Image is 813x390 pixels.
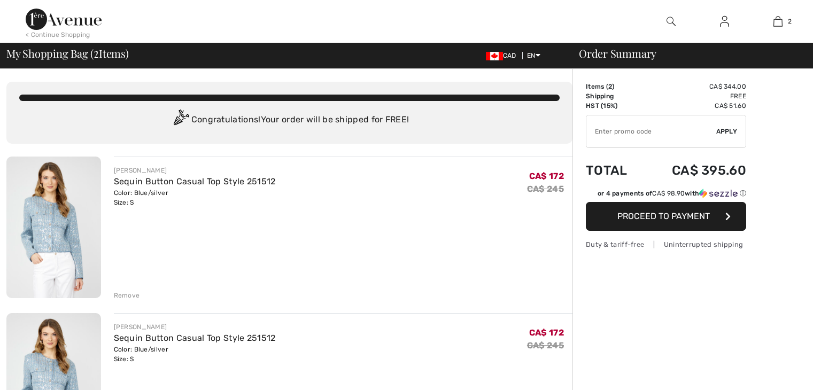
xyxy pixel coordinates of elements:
div: Order Summary [566,48,807,59]
input: Promo code [586,115,716,147]
div: Duty & tariff-free | Uninterrupted shipping [586,239,746,249]
div: Congratulations! Your order will be shipped for FREE! [19,110,560,131]
div: [PERSON_NAME] [114,166,276,175]
div: < Continue Shopping [26,30,90,40]
a: 2 [752,15,804,28]
td: Free [643,91,746,101]
td: CA$ 51.60 [643,101,746,111]
td: HST (15%) [586,101,643,111]
div: Color: Blue/silver Size: S [114,188,276,207]
span: CA$ 98.90 [652,190,685,197]
span: Apply [716,127,738,136]
td: CA$ 395.60 [643,152,746,189]
span: CAD [486,52,521,59]
img: Sezzle [699,189,738,198]
div: Remove [114,291,140,300]
span: CA$ 172 [529,171,564,181]
img: 1ère Avenue [26,9,102,30]
span: 2 [94,45,99,59]
img: Congratulation2.svg [170,110,191,131]
a: Sequin Button Casual Top Style 251512 [114,333,276,343]
td: CA$ 344.00 [643,82,746,91]
s: CA$ 245 [527,184,564,194]
span: EN [527,52,540,59]
img: Sequin Button Casual Top Style 251512 [6,157,101,298]
span: CA$ 172 [529,327,564,338]
img: My Info [720,15,729,28]
div: or 4 payments ofCA$ 98.90withSezzle Click to learn more about Sezzle [586,189,746,202]
a: Sequin Button Casual Top Style 251512 [114,176,276,186]
img: Canadian Dollar [486,52,503,60]
a: Sign In [711,15,738,28]
span: My Shopping Bag ( Items) [6,48,129,59]
span: Proceed to Payment [617,211,710,221]
button: Proceed to Payment [586,202,746,231]
img: search the website [667,15,676,28]
span: 2 [608,83,612,90]
div: [PERSON_NAME] [114,322,276,332]
div: Color: Blue/silver Size: S [114,345,276,364]
s: CA$ 245 [527,340,564,350]
div: or 4 payments of with [598,189,746,198]
td: Shipping [586,91,643,101]
img: My Bag [773,15,783,28]
td: Items ( ) [586,82,643,91]
td: Total [586,152,643,189]
span: 2 [788,17,792,26]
